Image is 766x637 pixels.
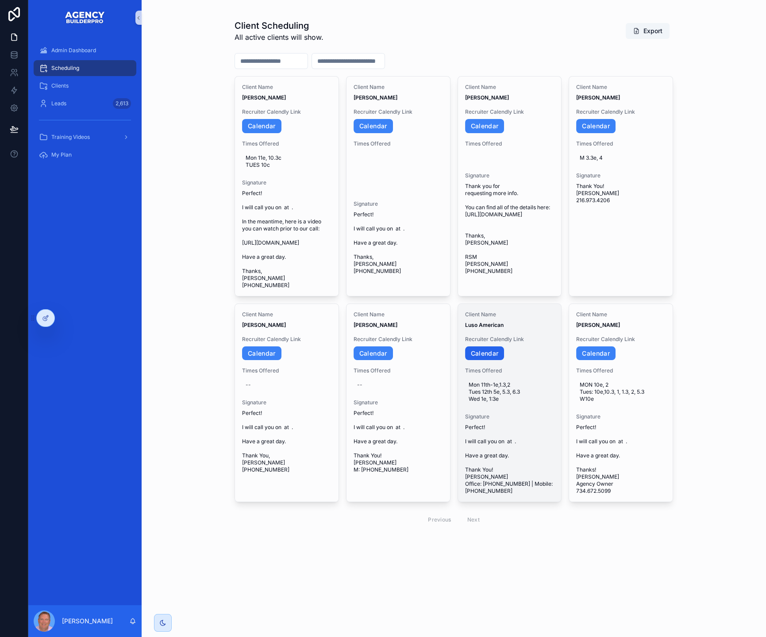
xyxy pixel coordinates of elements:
[242,311,331,318] span: Client Name
[34,96,136,111] a: Leads2,613
[346,303,450,503] a: Client Name[PERSON_NAME]Recruiter Calendly LinkCalendarTimes Offered--SignaturePerfect! I will ca...
[235,76,339,296] a: Client Name[PERSON_NAME]Recruiter Calendly LinkCalendarTimes OfferedMon 11e, 10.3c TUES 10cSignat...
[580,381,662,403] span: MON 10e, 2 Tues: 10e,10.3, 1, 1.3, 2, 5.3 W10e
[354,108,443,115] span: Recruiter Calendly Link
[458,303,562,503] a: Client NameLuso AmericanRecruiter Calendly LinkCalendarTimes OfferedMon 11th-1e,1.3,2 Tues 12th 5...
[354,140,443,147] span: Times Offered
[576,140,666,147] span: Times Offered
[235,32,323,42] span: All active clients will show.
[51,47,96,54] span: Admin Dashboard
[34,78,136,94] a: Clients
[465,413,554,420] span: Signature
[465,140,554,147] span: Times Offered
[465,322,504,328] strong: Luso American
[465,183,554,275] span: Thank you for requesting more info. You can find all of the details here: [URL][DOMAIN_NAME] Than...
[354,200,443,207] span: Signature
[242,179,331,186] span: Signature
[576,367,666,374] span: Times Offered
[242,140,331,147] span: Times Offered
[34,42,136,58] a: Admin Dashboard
[465,336,554,343] span: Recruiter Calendly Link
[51,65,79,72] span: Scheduling
[242,322,286,328] strong: [PERSON_NAME]
[354,399,443,406] span: Signature
[346,76,450,296] a: Client Name[PERSON_NAME]Recruiter Calendly LinkCalendarTimes OfferedSignaturePerfect! I will call...
[235,303,339,503] a: Client Name[PERSON_NAME]Recruiter Calendly LinkCalendarTimes Offered--SignaturePerfect! I will ca...
[51,134,90,141] span: Training Videos
[465,172,554,179] span: Signature
[246,381,251,388] div: --
[576,108,666,115] span: Recruiter Calendly Link
[354,336,443,343] span: Recruiter Calendly Link
[576,413,666,420] span: Signature
[458,76,562,296] a: Client Name[PERSON_NAME]Recruiter Calendly LinkCalendarTimes OfferedSignatureThank you for reques...
[242,119,281,133] a: Calendar
[246,154,328,169] span: Mon 11e, 10.3c TUES 10c
[576,119,616,133] a: Calendar
[354,346,393,361] a: Calendar
[28,35,142,176] div: scrollable content
[569,303,673,503] a: Client Name[PERSON_NAME]Recruiter Calendly LinkCalendarTimes OfferedMON 10e, 2 Tues: 10e,10.3, 1,...
[465,94,509,101] strong: [PERSON_NAME]
[576,336,666,343] span: Recruiter Calendly Link
[465,367,554,374] span: Times Offered
[465,119,504,133] a: Calendar
[576,311,666,318] span: Client Name
[576,183,666,204] span: Thank You! [PERSON_NAME] 216.973.4206
[469,381,551,403] span: Mon 11th-1e,1.3,2 Tues 12th 5e, 5.3, 6.3 Wed 1e, 1:3e
[242,367,331,374] span: Times Offered
[242,336,331,343] span: Recruiter Calendly Link
[465,108,554,115] span: Recruiter Calendly Link
[465,424,554,495] span: Perfect! I will call you on at . Have a great day. Thank You! [PERSON_NAME] Office: [PHONE_NUMBER...
[357,381,362,388] div: --
[242,410,331,473] span: Perfect! I will call you on at . Have a great day. Thank You, [PERSON_NAME] [PHONE_NUMBER]
[465,311,554,318] span: Client Name
[354,311,443,318] span: Client Name
[354,94,397,101] strong: [PERSON_NAME]
[576,424,666,495] span: Perfect! I will call you on at . Have a great day. Thanks! [PERSON_NAME] Agency Owner 734.672.5099
[242,84,331,91] span: Client Name
[51,100,66,107] span: Leads
[354,410,443,473] span: Perfect! I will call you on at . Have a great day. Thank You! [PERSON_NAME] M: [PHONE_NUMBER]
[235,19,323,32] h1: Client Scheduling
[34,147,136,163] a: My Plan
[242,190,331,289] span: Perfect! I will call you on at . In the meantime, here is a video you can watch prior to our call...
[242,346,281,361] a: Calendar
[576,172,666,179] span: Signature
[580,154,662,161] span: M 3.3e, 4
[62,617,113,625] p: [PERSON_NAME]
[51,82,69,89] span: Clients
[569,76,673,296] a: Client Name[PERSON_NAME]Recruiter Calendly LinkCalendarTimes OfferedM 3.3e, 4SignatureThank You! ...
[113,98,131,109] div: 2,613
[242,108,331,115] span: Recruiter Calendly Link
[354,119,393,133] a: Calendar
[34,129,136,145] a: Training Videos
[465,84,554,91] span: Client Name
[576,322,620,328] strong: [PERSON_NAME]
[354,367,443,374] span: Times Offered
[354,84,443,91] span: Client Name
[51,151,72,158] span: My Plan
[354,211,443,275] span: Perfect! I will call you on at . Have a great day. Thanks, [PERSON_NAME] [PHONE_NUMBER]
[576,94,620,101] strong: [PERSON_NAME]
[34,60,136,76] a: Scheduling
[242,399,331,406] span: Signature
[242,94,286,101] strong: [PERSON_NAME]
[626,23,670,39] button: Export
[576,84,666,91] span: Client Name
[354,322,397,328] strong: [PERSON_NAME]
[465,346,504,361] a: Calendar
[65,11,105,25] img: App logo
[576,346,616,361] a: Calendar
